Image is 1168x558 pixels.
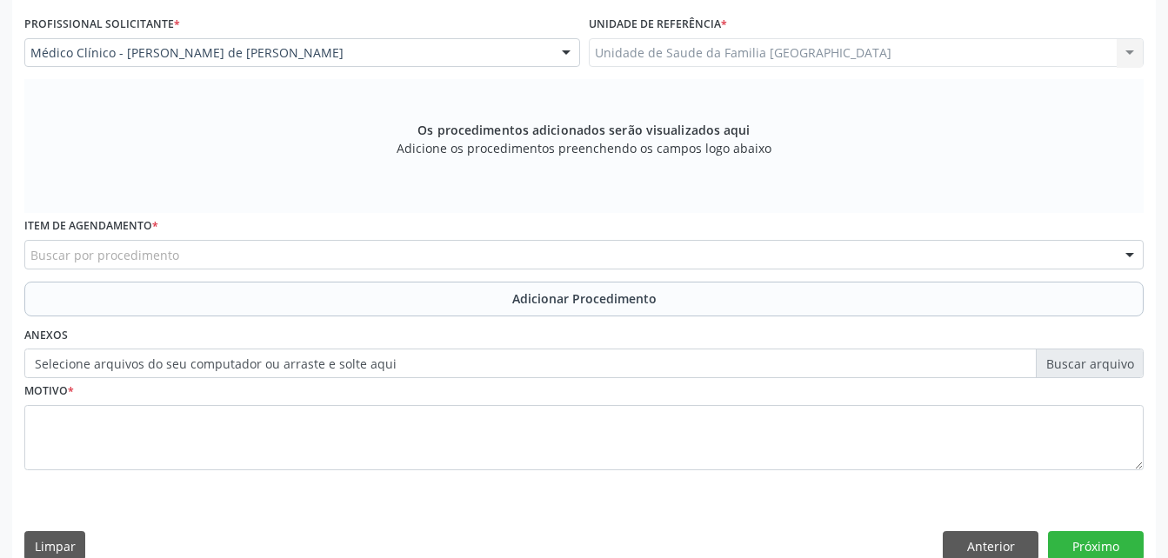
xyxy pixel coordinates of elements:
span: Médico Clínico - [PERSON_NAME] de [PERSON_NAME] [30,44,544,62]
label: Anexos [24,322,68,349]
span: Os procedimentos adicionados serão visualizados aqui [417,121,750,139]
span: Adicione os procedimentos preenchendo os campos logo abaixo [397,139,771,157]
label: Unidade de referência [589,11,727,38]
span: Buscar por procedimento [30,246,179,264]
label: Profissional Solicitante [24,11,180,38]
label: Item de agendamento [24,213,158,240]
button: Adicionar Procedimento [24,282,1144,316]
label: Motivo [24,378,74,405]
span: Adicionar Procedimento [512,289,657,308]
